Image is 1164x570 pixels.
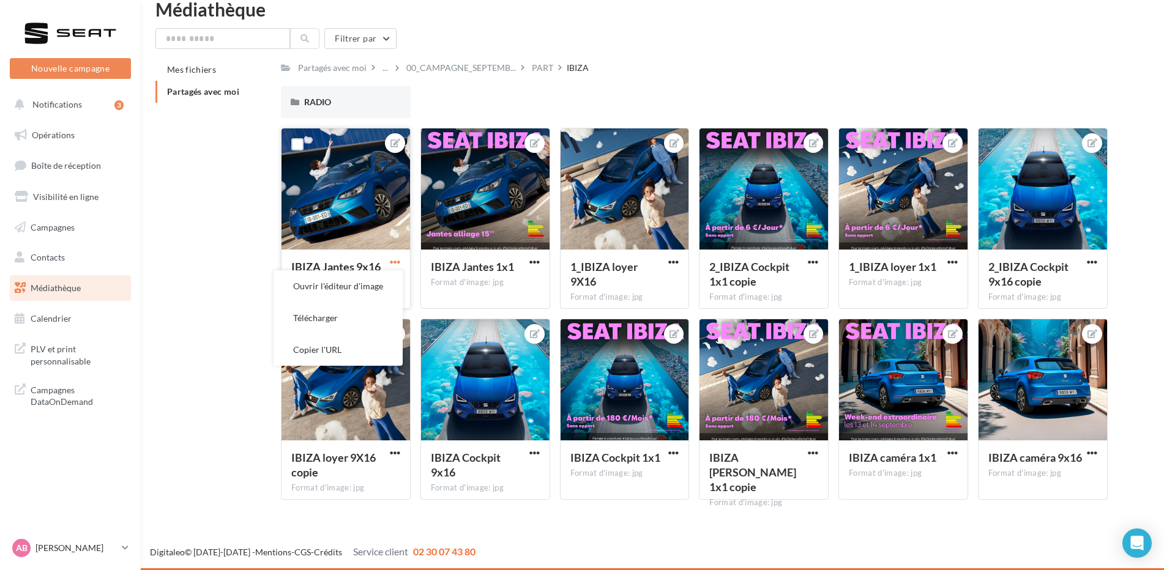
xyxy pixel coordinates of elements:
[7,336,133,372] a: PLV et print personnalisable
[849,277,958,288] div: Format d'image: jpg
[31,160,101,171] span: Boîte de réception
[406,62,516,74] span: 00_CAMPAGNE_SEPTEMB...
[7,122,133,148] a: Opérations
[353,546,408,557] span: Service client
[532,62,553,74] div: PART
[7,306,133,331] a: Calendrier
[32,99,82,109] span: Notifications
[31,221,75,232] span: Campagnes
[33,191,99,202] span: Visibilité en ligne
[291,451,376,479] span: IBIZA loyer 9X16 copie
[431,260,514,273] span: IBIZA Jantes 1x1
[380,59,390,76] div: ...
[849,451,936,464] span: IBIZA caméra 1x1
[7,215,133,240] a: Campagnes
[304,97,331,107] span: RADIO
[849,468,958,479] div: Format d'image: jpg
[988,292,1097,303] div: Format d'image: jpg
[849,260,936,273] span: 1_IBIZA loyer 1x1
[567,62,589,74] div: IBIZA
[570,468,679,479] div: Format d'image: jpg
[167,86,239,97] span: Partagés avec moi
[709,497,818,508] div: Format d'image: jpg
[7,275,133,301] a: Médiathèque
[988,260,1069,288] span: 2_IBIZA Cockpit 9x16 copie
[570,260,638,288] span: 1_IBIZA loyer 9X16
[431,483,540,494] div: Format d'image: jpg
[324,28,397,49] button: Filtrer par
[298,62,367,74] div: Partagés avec moi
[314,547,342,557] a: Crédits
[7,377,133,413] a: Campagnes DataOnDemand
[31,252,65,262] span: Contacts
[7,245,133,270] a: Contacts
[35,542,117,554] p: [PERSON_NAME]
[31,283,81,293] span: Médiathèque
[114,100,124,110] div: 3
[10,536,131,560] a: AB [PERSON_NAME]
[1122,528,1152,558] div: Open Intercom Messenger
[709,260,789,288] span: 2_IBIZA Cockpit 1x1 copie
[7,152,133,179] a: Boîte de réception
[10,58,131,79] button: Nouvelle campagne
[431,277,540,288] div: Format d'image: jpg
[988,468,1097,479] div: Format d'image: jpg
[31,341,126,367] span: PLV et print personnalisable
[32,130,75,140] span: Opérations
[291,483,400,494] div: Format d'image: jpg
[274,334,403,366] button: Copier l'URL
[167,64,216,75] span: Mes fichiers
[31,382,126,408] span: Campagnes DataOnDemand
[274,270,403,302] button: Ouvrir l'éditeur d'image
[7,92,129,117] button: Notifications 3
[255,547,291,557] a: Mentions
[988,451,1082,464] span: IBIZA caméra 9x16
[431,451,501,479] span: IBIZA Cockpit 9x16
[709,292,818,303] div: Format d'image: jpg
[16,542,28,554] span: AB
[7,184,133,210] a: Visibilité en ligne
[413,546,476,557] span: 02 30 07 43 80
[150,547,476,557] span: © [DATE]-[DATE] - - -
[31,313,72,324] span: Calendrier
[291,260,381,273] span: IBIZA Jantes 9x16
[570,451,660,464] span: IBIZA Cockpit 1x1
[570,292,679,303] div: Format d'image: jpg
[274,302,403,334] button: Télécharger
[294,547,311,557] a: CGS
[709,451,796,494] span: IBIZA loyer 1x1 copie
[150,547,185,557] a: Digitaleo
